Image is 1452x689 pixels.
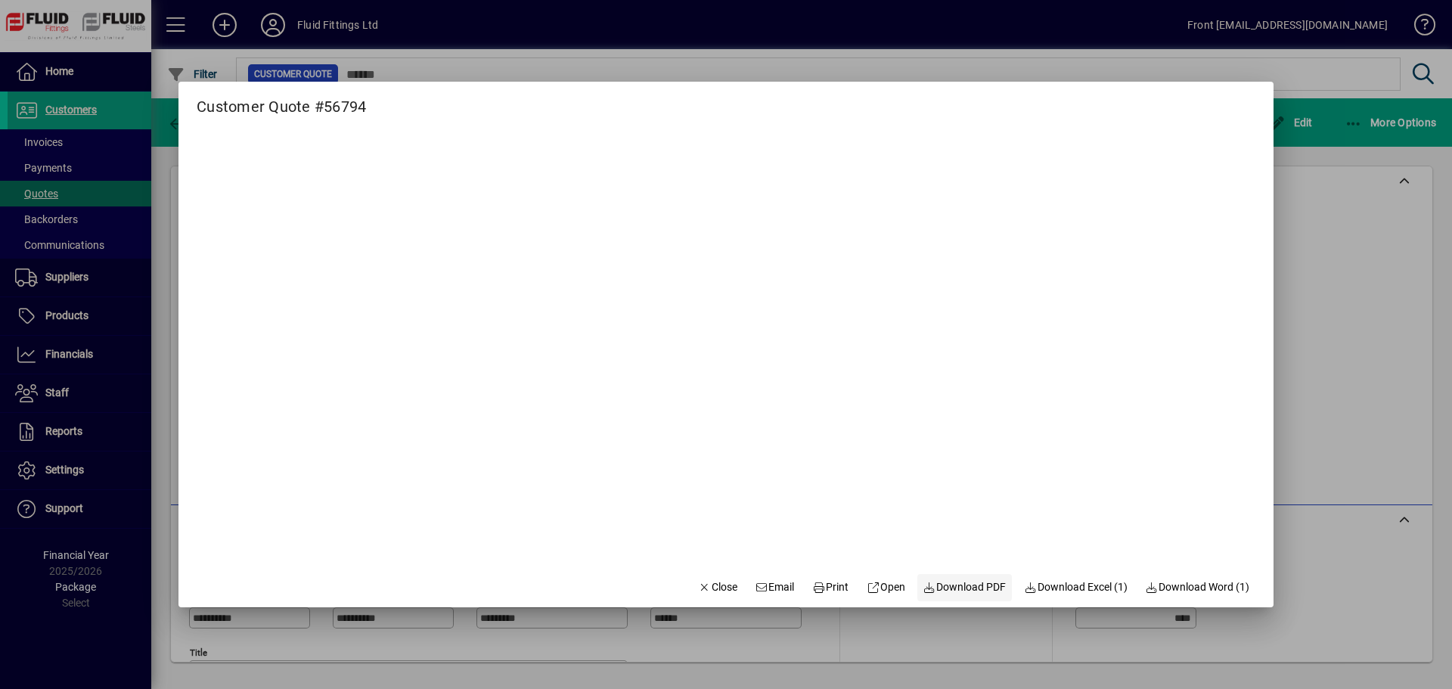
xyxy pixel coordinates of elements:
[178,82,384,119] h2: Customer Quote #56794
[867,579,905,595] span: Open
[755,579,795,595] span: Email
[692,574,743,601] button: Close
[698,579,737,595] span: Close
[1024,579,1128,595] span: Download Excel (1)
[917,574,1013,601] a: Download PDF
[1018,574,1134,601] button: Download Excel (1)
[749,574,801,601] button: Email
[806,574,855,601] button: Print
[1140,574,1256,601] button: Download Word (1)
[812,579,849,595] span: Print
[861,574,911,601] a: Open
[923,579,1007,595] span: Download PDF
[1146,579,1250,595] span: Download Word (1)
